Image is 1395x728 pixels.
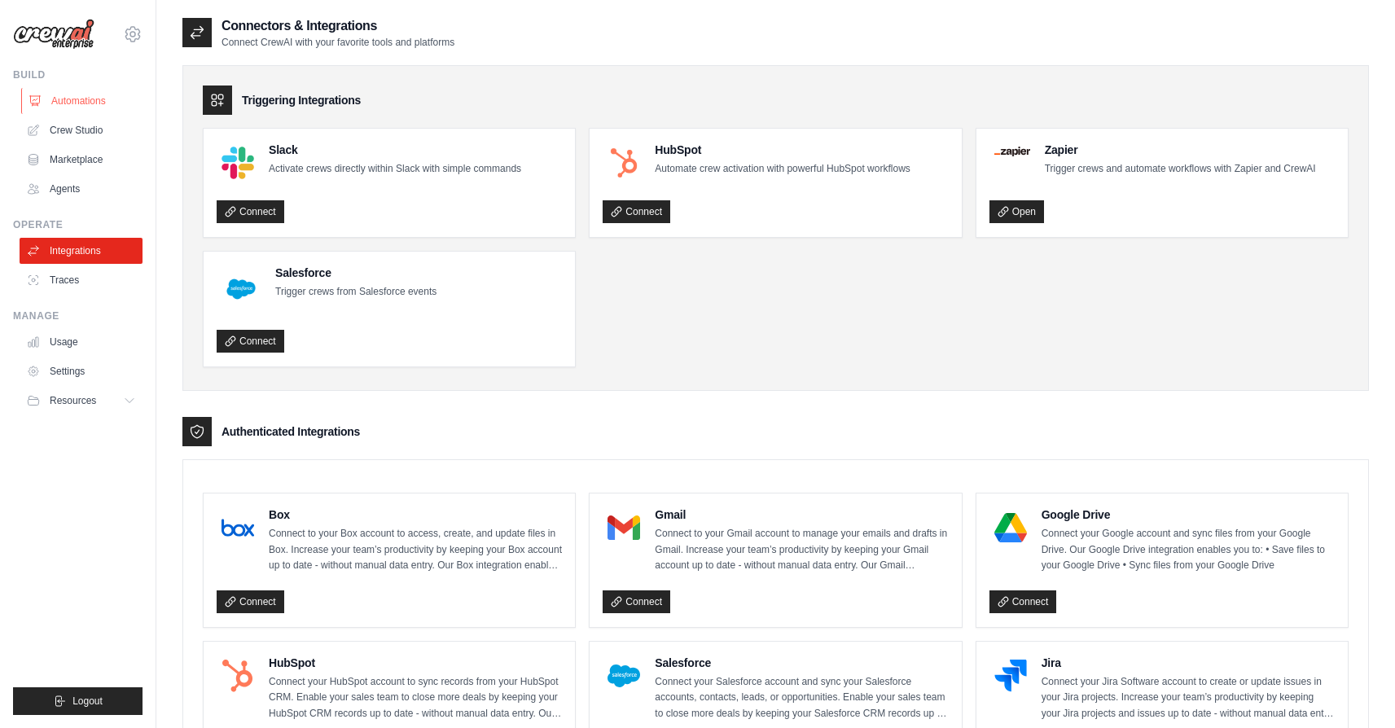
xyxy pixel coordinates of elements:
[222,147,254,179] img: Slack Logo
[1042,526,1335,574] p: Connect your Google account and sync files from your Google Drive. Our Google Drive integration e...
[1042,507,1335,523] h4: Google Drive
[994,147,1030,156] img: Zapier Logo
[275,284,436,300] p: Trigger crews from Salesforce events
[20,176,143,202] a: Agents
[1045,161,1316,178] p: Trigger crews and automate workflows with Zapier and CrewAI
[222,16,454,36] h2: Connectors & Integrations
[269,674,562,722] p: Connect your HubSpot account to sync records from your HubSpot CRM. Enable your sales team to clo...
[1045,142,1316,158] h4: Zapier
[20,358,143,384] a: Settings
[275,265,436,281] h4: Salesforce
[20,117,143,143] a: Crew Studio
[608,660,640,692] img: Salesforce Logo
[13,687,143,715] button: Logout
[222,36,454,49] p: Connect CrewAI with your favorite tools and platforms
[13,19,94,50] img: Logo
[20,329,143,355] a: Usage
[222,660,254,692] img: HubSpot Logo
[655,142,910,158] h4: HubSpot
[269,526,562,574] p: Connect to your Box account to access, create, and update files in Box. Increase your team’s prod...
[20,147,143,173] a: Marketplace
[1042,655,1335,671] h4: Jira
[655,161,910,178] p: Automate crew activation with powerful HubSpot workflows
[222,511,254,544] img: Box Logo
[217,330,284,353] a: Connect
[13,309,143,322] div: Manage
[13,218,143,231] div: Operate
[608,511,640,544] img: Gmail Logo
[217,590,284,613] a: Connect
[20,267,143,293] a: Traces
[50,394,96,407] span: Resources
[989,200,1044,223] a: Open
[269,142,521,158] h4: Slack
[72,695,103,708] span: Logout
[994,660,1027,692] img: Jira Logo
[603,590,670,613] a: Connect
[603,200,670,223] a: Connect
[269,161,521,178] p: Activate crews directly within Slack with simple commands
[994,511,1027,544] img: Google Drive Logo
[13,68,143,81] div: Build
[222,270,261,309] img: Salesforce Logo
[655,655,948,671] h4: Salesforce
[217,200,284,223] a: Connect
[989,590,1057,613] a: Connect
[242,92,361,108] h3: Triggering Integrations
[655,674,948,722] p: Connect your Salesforce account and sync your Salesforce accounts, contacts, leads, or opportunit...
[269,655,562,671] h4: HubSpot
[21,88,144,114] a: Automations
[655,507,948,523] h4: Gmail
[608,147,640,179] img: HubSpot Logo
[655,526,948,574] p: Connect to your Gmail account to manage your emails and drafts in Gmail. Increase your team’s pro...
[20,388,143,414] button: Resources
[1042,674,1335,722] p: Connect your Jira Software account to create or update issues in your Jira projects. Increase you...
[20,238,143,264] a: Integrations
[222,423,360,440] h3: Authenticated Integrations
[269,507,562,523] h4: Box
